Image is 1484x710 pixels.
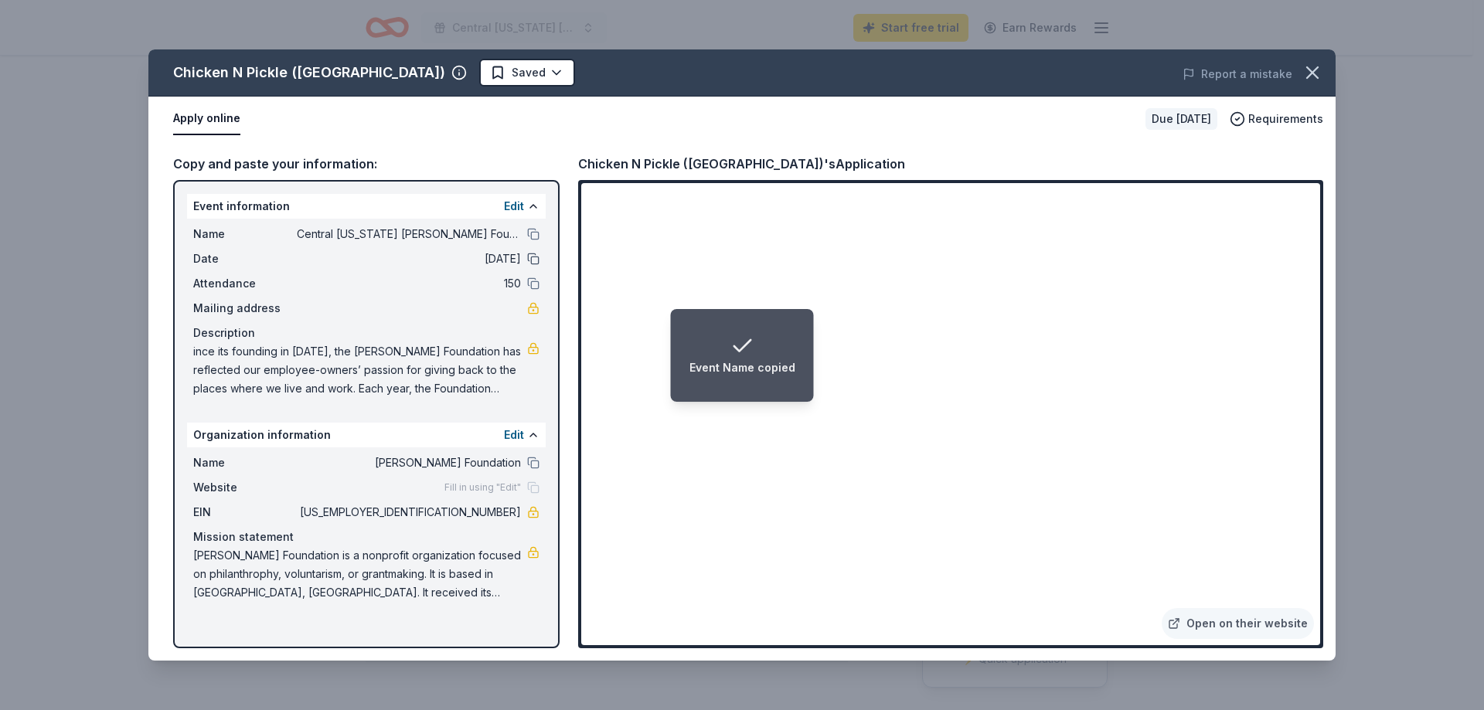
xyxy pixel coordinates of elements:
span: Requirements [1248,110,1323,128]
div: Due [DATE] [1145,108,1217,130]
button: Requirements [1230,110,1323,128]
span: [PERSON_NAME] Foundation [297,454,521,472]
div: Copy and paste your information: [173,154,560,174]
span: Website [193,478,297,497]
span: 150 [297,274,521,293]
span: Saved [512,63,546,82]
button: Edit [504,197,524,216]
a: Open on their website [1162,608,1314,639]
span: [PERSON_NAME] Foundation is a nonprofit organization focused on philanthrophy, voluntarism, or gr... [193,546,527,602]
span: EIN [193,503,297,521]
span: Name [193,225,297,243]
button: Apply online [173,103,240,135]
span: Central [US_STATE] [PERSON_NAME] Foundation Charity Golf Tournament [297,225,521,243]
div: Event information [187,194,546,219]
span: ince its founding in [DATE], the [PERSON_NAME] Foundation has reflected our employee-owners’ pass... [193,342,527,398]
span: [DATE] [297,250,521,268]
div: Mission statement [193,528,539,546]
span: [US_EMPLOYER_IDENTIFICATION_NUMBER] [297,503,521,521]
span: Mailing address [193,299,297,318]
div: Organization information [187,423,546,447]
span: Date [193,250,297,268]
span: Name [193,454,297,472]
span: Fill in using "Edit" [444,481,521,494]
button: Report a mistake [1183,65,1292,83]
div: Event Name copied [689,358,795,377]
button: Edit [504,426,524,444]
div: Chicken N Pickle ([GEOGRAPHIC_DATA]) [173,60,445,85]
div: Description [193,324,539,342]
div: Chicken N Pickle ([GEOGRAPHIC_DATA])'s Application [578,154,905,174]
button: Saved [479,59,575,87]
span: Attendance [193,274,297,293]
